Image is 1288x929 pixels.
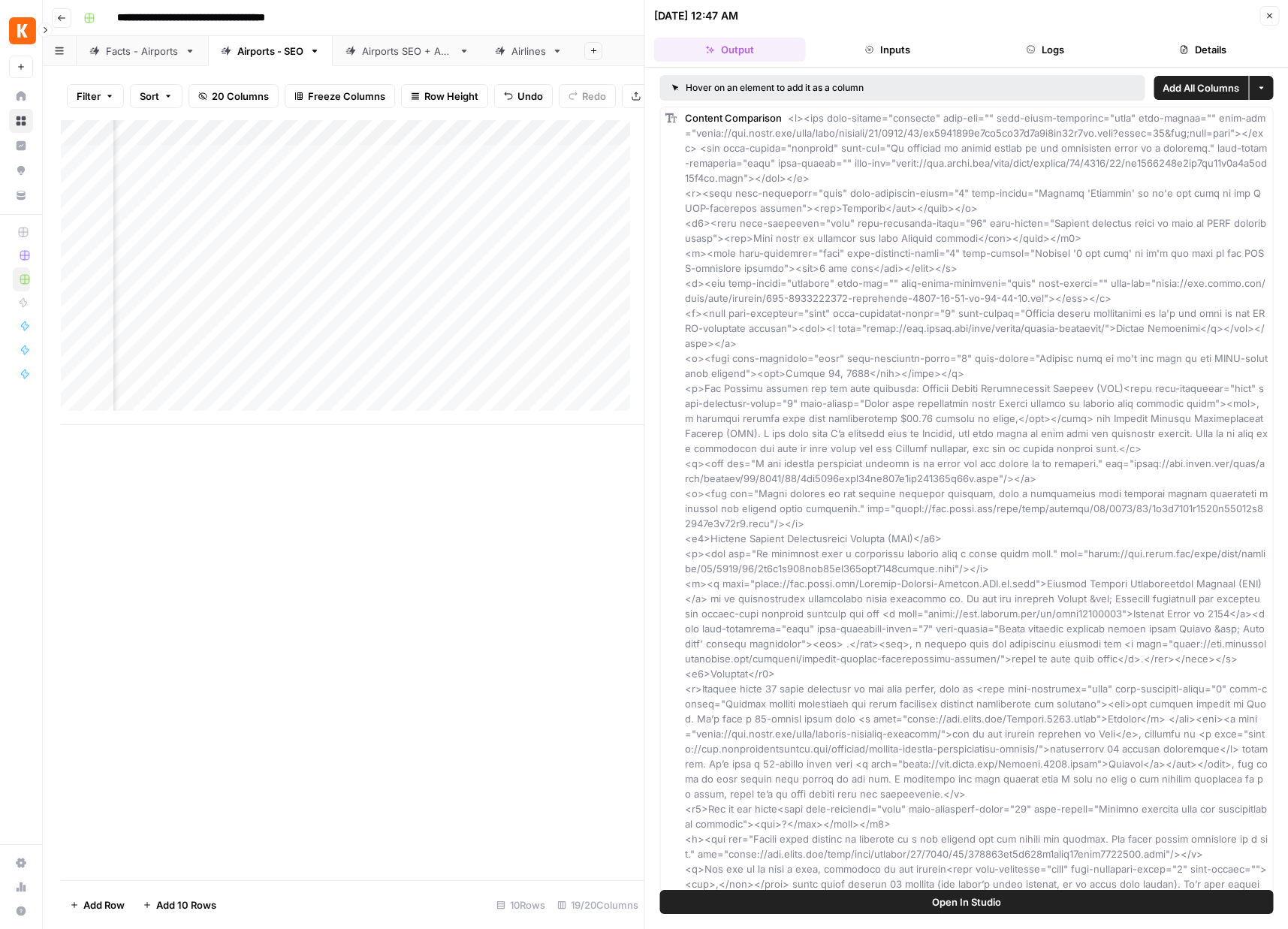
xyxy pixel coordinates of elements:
[130,84,182,108] button: Sort
[672,81,998,95] div: Hover on an element to add it as a column
[490,893,551,917] div: 10 Rows
[654,38,806,62] button: Output
[208,36,333,66] a: Airports - SEO
[77,89,101,104] span: Filter
[67,84,124,108] button: Filter
[582,89,606,104] span: Redo
[654,8,738,23] div: [DATE] 12:47 AM
[308,89,385,104] span: Freeze Columns
[970,38,1121,62] button: Logs
[61,893,134,917] button: Add Row
[9,109,33,133] a: Browse
[9,158,33,182] a: Opportunities
[9,84,33,108] a: Home
[401,84,488,108] button: Row Height
[140,89,159,104] span: Sort
[685,112,782,124] span: Content Comparison
[106,44,179,59] div: Facts - Airports
[932,894,1001,909] span: Open In Studio
[1154,76,1248,100] button: Add All Columns
[812,38,964,62] button: Inputs
[482,36,575,66] a: Airlines
[9,899,33,923] button: Help + Support
[424,89,478,104] span: Row Height
[333,36,482,66] a: Airports SEO + AEO
[134,893,225,917] button: Add 10 Rows
[1127,38,1279,62] button: Details
[559,84,616,108] button: Redo
[1163,80,1239,95] span: Add All Columns
[660,890,1274,914] button: Open In Studio
[9,12,33,50] button: Workspace: Kayak
[517,89,543,104] span: Undo
[362,44,453,59] div: Airports SEO + AEO
[9,875,33,899] a: Usage
[9,183,33,207] a: Your Data
[9,17,36,44] img: Kayak Logo
[77,36,208,66] a: Facts - Airports
[285,84,395,108] button: Freeze Columns
[494,84,553,108] button: Undo
[212,89,269,104] span: 20 Columns
[83,897,125,912] span: Add Row
[551,893,644,917] div: 19/20 Columns
[237,44,303,59] div: Airports - SEO
[9,134,33,158] a: Insights
[511,44,546,59] div: Airlines
[189,84,279,108] button: 20 Columns
[9,851,33,875] a: Settings
[156,897,216,912] span: Add 10 Rows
